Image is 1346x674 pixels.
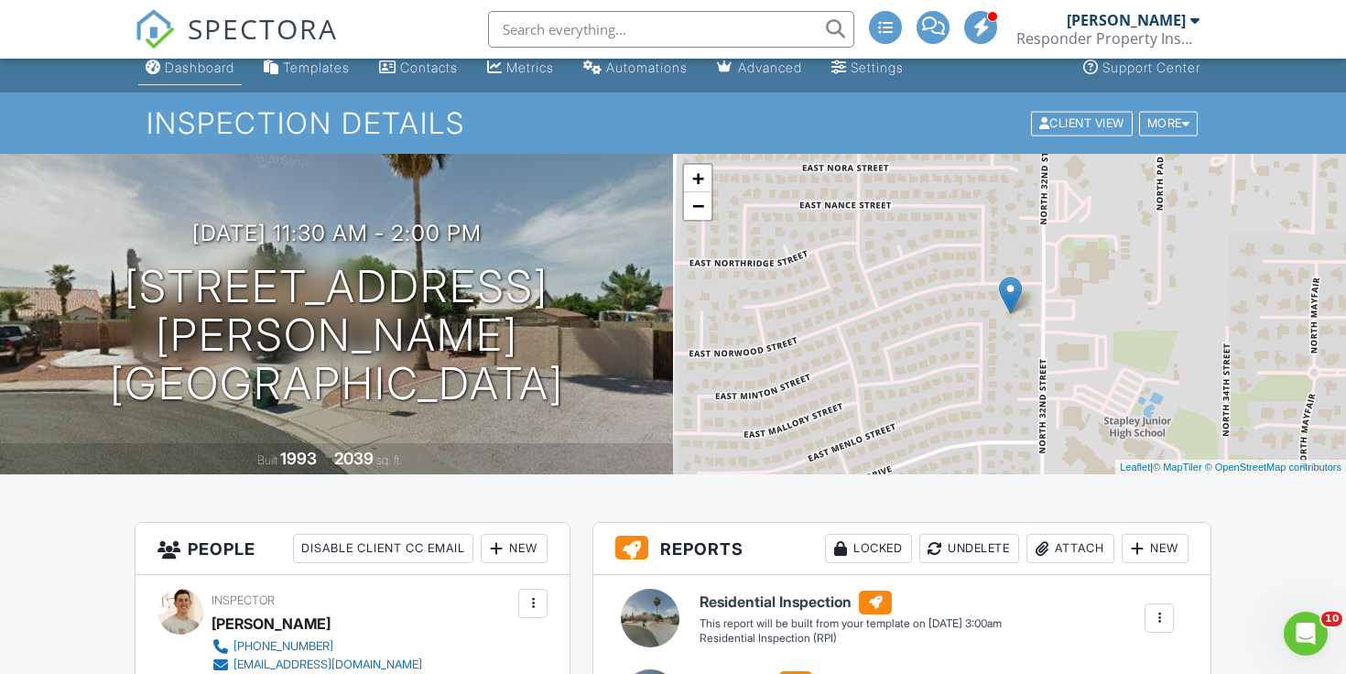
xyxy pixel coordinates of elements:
[1067,11,1186,29] div: [PERSON_NAME]
[700,616,1002,631] div: This report will be built from your template on [DATE] 3:00am
[400,60,458,75] div: Contacts
[700,631,1002,647] div: Residential Inspection (RPI)
[233,639,333,654] div: [PHONE_NUMBER]
[280,449,317,468] div: 1993
[138,51,242,85] a: Dashboard
[1321,612,1342,626] span: 10
[684,192,711,220] a: Zoom out
[293,534,473,563] div: Disable Client CC Email
[29,263,644,408] h1: [STREET_ADDRESS][PERSON_NAME] [GEOGRAPHIC_DATA]
[1205,462,1341,473] a: © OpenStreetMap contributors
[212,656,422,674] a: [EMAIL_ADDRESS][DOMAIN_NAME]
[1120,462,1150,473] a: Leaflet
[256,51,357,85] a: Templates
[480,51,561,85] a: Metrics
[135,9,175,49] img: The Best Home Inspection Software - Spectora
[135,25,338,63] a: SPECTORA
[372,51,465,85] a: Contacts
[1031,111,1133,136] div: Client View
[1115,460,1346,475] div: |
[1029,115,1137,129] a: Client View
[576,51,695,85] a: Automations (Advanced)
[147,107,1199,139] h1: Inspection Details
[188,9,338,48] span: SPECTORA
[1026,534,1114,563] div: Attach
[136,523,570,575] h3: People
[212,610,331,637] div: [PERSON_NAME]
[710,51,809,85] a: Advanced
[233,658,422,672] div: [EMAIL_ADDRESS][DOMAIN_NAME]
[684,165,711,192] a: Zoom in
[257,453,277,467] span: Built
[824,51,911,85] a: Settings
[851,60,904,75] div: Settings
[700,591,1002,614] h6: Residential Inspection
[192,221,482,245] h3: [DATE] 11:30 am - 2:00 pm
[825,534,912,563] div: Locked
[1139,111,1199,136] div: More
[376,453,402,467] span: sq. ft.
[593,523,1210,575] h3: Reports
[1016,29,1199,48] div: Responder Property Inspections
[506,60,554,75] div: Metrics
[919,534,1019,563] div: Undelete
[212,593,275,607] span: Inspector
[738,60,802,75] div: Advanced
[1102,60,1200,75] div: Support Center
[212,637,422,656] a: [PHONE_NUMBER]
[1122,534,1189,563] div: New
[488,11,854,48] input: Search everything...
[481,534,548,563] div: New
[334,449,374,468] div: 2039
[1284,612,1328,656] iframe: Intercom live chat
[1153,462,1202,473] a: © MapTiler
[606,60,688,75] div: Automations
[1076,51,1208,85] a: Support Center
